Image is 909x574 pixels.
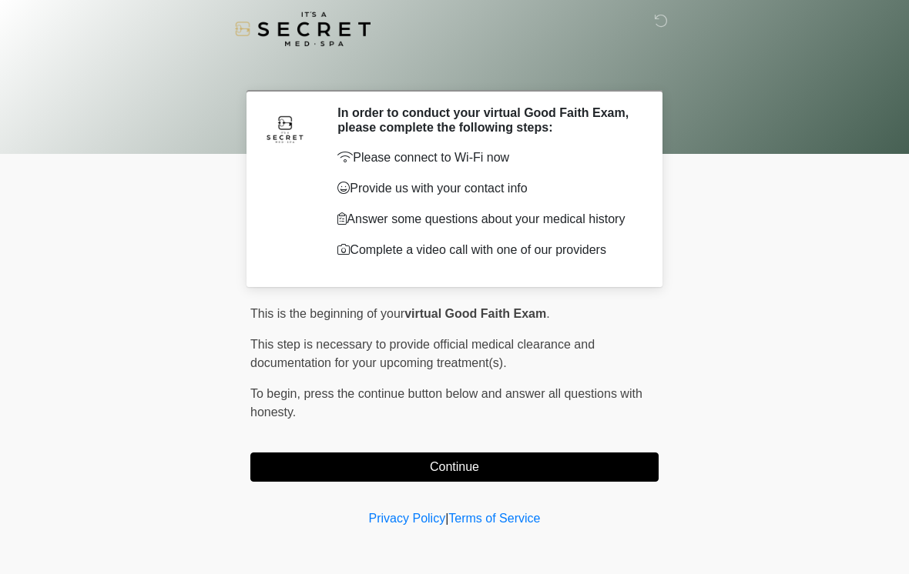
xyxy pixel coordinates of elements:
[337,105,636,135] h2: In order to conduct your virtual Good Faith Exam, please complete the following steps:
[239,55,670,84] h1: ‎ ‎
[250,307,404,320] span: This is the beginning of your
[337,241,636,259] p: Complete a video call with one of our providers
[262,105,308,152] img: Agent Avatar
[337,179,636,198] p: Provide us with your contact info
[369,512,446,525] a: Privacy Policy
[445,512,448,525] a: |
[546,307,549,320] span: .
[250,452,659,482] button: Continue
[404,307,546,320] strong: virtual Good Faith Exam
[250,387,642,419] span: press the continue button below and answer all questions with honesty.
[235,12,371,46] img: It's A Secret Med Spa Logo
[337,149,636,167] p: Please connect to Wi-Fi now
[250,338,595,369] span: This step is necessary to provide official medical clearance and documentation for your upcoming ...
[337,210,636,229] p: Answer some questions about your medical history
[448,512,540,525] a: Terms of Service
[250,387,304,400] span: To begin,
